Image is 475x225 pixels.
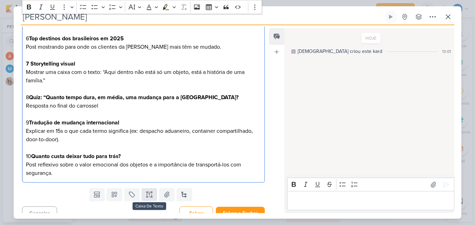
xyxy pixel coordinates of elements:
button: Salvar [179,206,213,220]
p: Mostrar uma caixa com o texto: “Aqui dentro não está só um objeto, está a história de uma família.” [26,60,261,85]
strong: 7 Storytelling visual [26,60,75,67]
strong: Quiz: “Quanto tempo dura, em média, uma mudança para a [GEOGRAPHIC_DATA]? [29,94,239,101]
div: Editor editing area: main [287,191,454,210]
p: 8 [26,85,261,102]
div: Caixa De Texto [133,202,166,210]
strong: Tradução de mudança internacional [29,119,119,126]
div: 13:01 [442,48,451,55]
p: Resposta no final do carrossel [26,102,261,110]
p: 10 Post reflexivo sobre o valor emocional dos objetos e a importância de transportá-los com segur... [26,152,261,177]
p: 6 Post mostrando para onde os clientes da [PERSON_NAME] mais têm se mudado. [26,34,261,51]
div: Ligar relógio [388,14,394,20]
strong: Top destinos dos brasileiros em 2025 [29,35,124,42]
div: Editor toolbar [287,178,454,191]
strong: Quanto custa deixar tudo para trás? [31,153,121,160]
div: [DEMOGRAPHIC_DATA] criou este kard [298,48,382,55]
p: 9 Explicar em 15s o que cada termo significa (ex: despacho aduaneiro, container compartilhado, do... [26,118,261,152]
button: Cancelar [22,206,57,220]
button: Salvar e Fechar [216,207,265,220]
input: Kard Sem Título [21,11,383,23]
